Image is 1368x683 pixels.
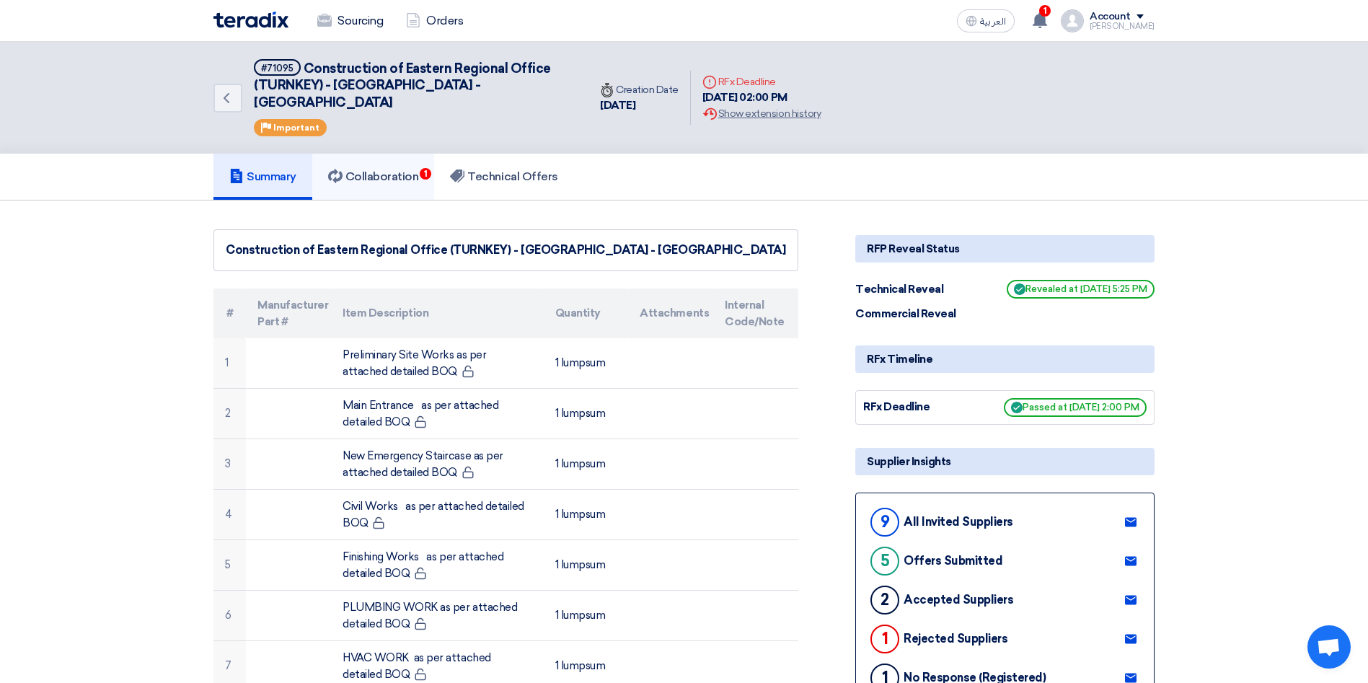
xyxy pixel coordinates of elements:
[544,389,629,439] td: 1 lumpsum
[246,288,331,338] th: Manufacturer Part #
[1307,625,1351,669] div: Open chat
[544,439,629,490] td: 1 lumpsum
[870,547,899,576] div: 5
[855,235,1155,263] div: RFP Reveal Status
[702,89,821,106] div: [DATE] 02:00 PM
[312,154,435,200] a: Collaboration1
[273,123,319,133] span: Important
[213,439,246,490] td: 3
[1090,22,1155,30] div: [PERSON_NAME]
[450,169,557,184] h5: Technical Offers
[863,399,971,415] div: RFx Deadline
[306,5,394,37] a: Sourcing
[713,288,798,338] th: Internal Code/Note
[213,288,246,338] th: #
[904,515,1013,529] div: All Invited Suppliers
[331,338,543,389] td: Preliminary Site Works as per attached detailed BOQ
[434,154,573,200] a: Technical Offers
[1039,5,1051,17] span: 1
[328,169,419,184] h5: Collaboration
[544,338,629,389] td: 1 lumpsum
[904,593,1013,607] div: Accepted Suppliers
[855,345,1155,373] div: RFx Timeline
[544,288,629,338] th: Quantity
[254,59,571,111] h5: Construction of Eastern Regional Office (TURNKEY) - Nakheel Mall - Dammam
[1090,11,1131,23] div: Account
[213,12,288,28] img: Teradix logo
[1061,9,1084,32] img: profile_test.png
[226,242,786,259] div: Construction of Eastern Regional Office (TURNKEY) - [GEOGRAPHIC_DATA] - [GEOGRAPHIC_DATA]
[600,82,679,97] div: Creation Date
[855,306,963,322] div: Commercial Reveal
[904,632,1007,645] div: Rejected Suppliers
[213,154,312,200] a: Summary
[980,17,1006,27] span: العربية
[331,490,543,540] td: Civil Works as per attached detailed BOQ
[331,540,543,591] td: Finishing Works as per attached detailed BOQ
[628,288,713,338] th: Attachments
[331,389,543,439] td: Main Entrance as per attached detailed BOQ
[229,169,296,184] h5: Summary
[544,490,629,540] td: 1 lumpsum
[544,591,629,641] td: 1 lumpsum
[1004,398,1147,417] span: Passed at [DATE] 2:00 PM
[213,490,246,540] td: 4
[702,106,821,121] div: Show extension history
[870,508,899,537] div: 9
[213,591,246,641] td: 6
[331,591,543,641] td: PLUMBING WORK as per attached detailed BOQ
[957,9,1015,32] button: العربية
[855,448,1155,475] div: Supplier Insights
[331,288,543,338] th: Item Description
[213,338,246,389] td: 1
[544,540,629,591] td: 1 lumpsum
[213,389,246,439] td: 2
[213,540,246,591] td: 5
[870,625,899,653] div: 1
[702,74,821,89] div: RFx Deadline
[420,168,431,180] span: 1
[394,5,475,37] a: Orders
[331,439,543,490] td: New Emergency Staircase as per attached detailed BOQ
[1007,280,1155,299] span: Revealed at [DATE] 5:25 PM
[870,586,899,614] div: 2
[600,97,679,114] div: [DATE]
[261,63,294,73] div: #71095
[904,554,1002,568] div: Offers Submitted
[254,61,551,110] span: Construction of Eastern Regional Office (TURNKEY) - [GEOGRAPHIC_DATA] - [GEOGRAPHIC_DATA]
[855,281,963,298] div: Technical Reveal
